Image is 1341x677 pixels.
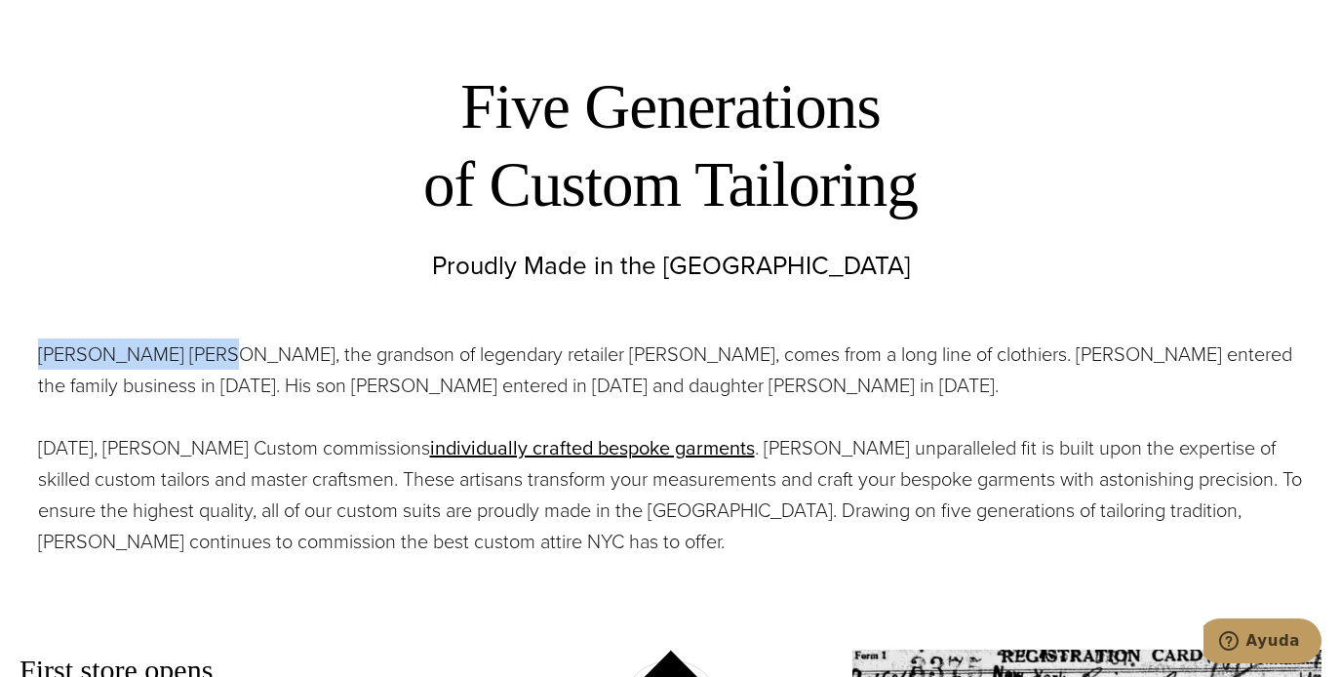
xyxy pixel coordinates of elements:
[430,433,755,462] a: individually crafted bespoke garments
[38,338,1304,401] p: [PERSON_NAME] [PERSON_NAME], the grandson of legendary retailer [PERSON_NAME], comes from a long ...
[1203,618,1321,667] iframe: Abre un widget desde donde se puede chatear con uno de los agentes
[171,67,1170,223] h2: Five Generations of Custom Tailoring
[38,432,1304,557] p: [DATE], [PERSON_NAME] Custom commissions . [PERSON_NAME] unparalleled fit is built upon the exper...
